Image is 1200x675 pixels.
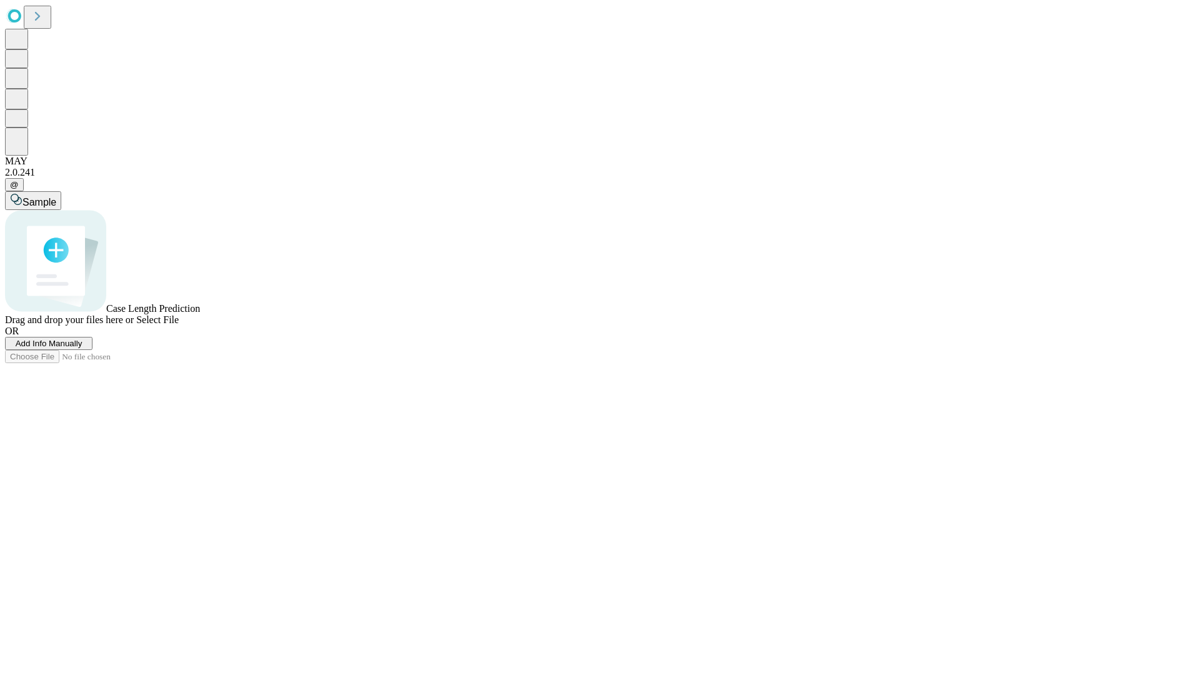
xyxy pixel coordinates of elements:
div: MAY [5,156,1195,167]
div: 2.0.241 [5,167,1195,178]
button: Sample [5,191,61,210]
span: Add Info Manually [16,339,82,348]
span: Select File [136,314,179,325]
span: Sample [22,197,56,207]
span: @ [10,180,19,189]
span: Case Length Prediction [106,303,200,314]
button: @ [5,178,24,191]
span: Drag and drop your files here or [5,314,134,325]
span: OR [5,326,19,336]
button: Add Info Manually [5,337,92,350]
